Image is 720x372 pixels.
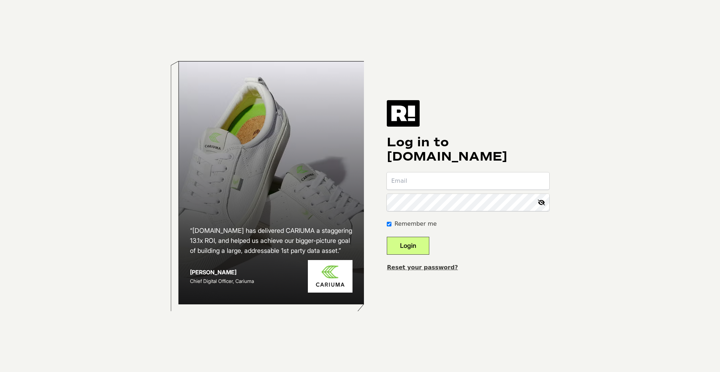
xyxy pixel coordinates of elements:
[387,237,429,255] button: Login
[387,135,549,164] h1: Log in to [DOMAIN_NAME]
[190,278,254,284] span: Chief Digital Officer, Cariuma
[190,269,236,276] strong: [PERSON_NAME]
[387,172,549,190] input: Email
[387,100,420,127] img: Retention.com
[394,220,436,228] label: Remember me
[190,226,353,256] h2: “[DOMAIN_NAME] has delivered CARIUMA a staggering 13.1x ROI, and helped us achieve our bigger-pic...
[387,264,458,271] a: Reset your password?
[308,260,352,293] img: Cariuma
